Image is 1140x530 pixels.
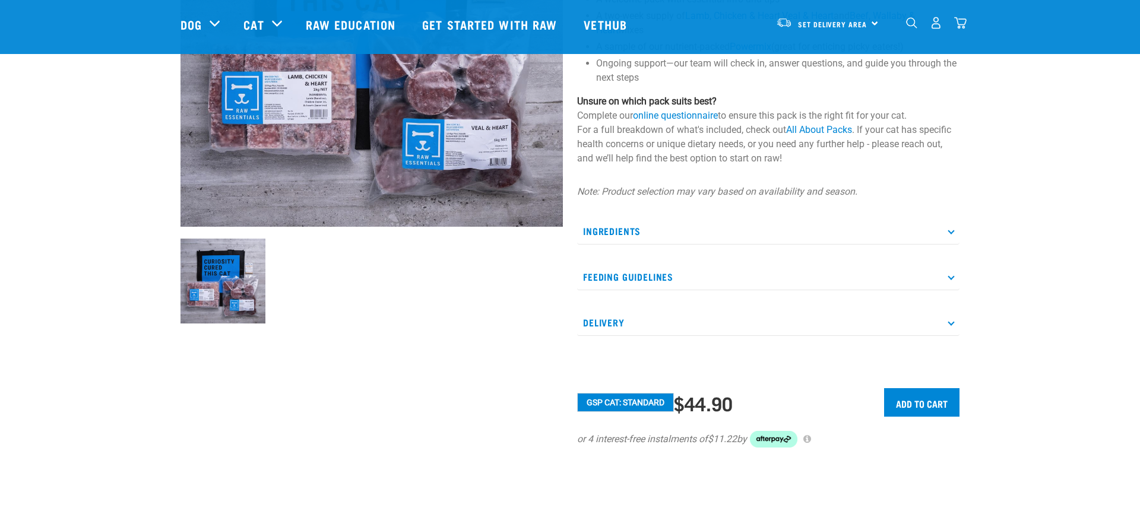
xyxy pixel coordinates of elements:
span: $11.22 [708,432,737,446]
a: Vethub [572,1,642,48]
strong: Unsure on which pack suits best? [577,96,717,107]
em: Note: Product selection may vary based on availability and season. [577,186,857,197]
div: $44.90 [674,392,733,414]
p: Complete our to ensure this pack is the right fit for your cat. For a full breakdown of what's in... [577,94,959,166]
button: GSP Cat: Standard [577,393,674,412]
a: Get started with Raw [410,1,572,48]
p: Ingredients [577,218,959,245]
img: van-moving.png [776,17,792,28]
a: online questionnaire [633,110,718,121]
p: Delivery [577,309,959,336]
a: Raw Education [294,1,410,48]
li: Ongoing support—our team will check in, answer questions, and guide you through the next steps [596,56,959,85]
p: Feeding Guidelines [577,264,959,290]
img: user.png [930,17,942,29]
div: or 4 interest-free instalments of by [577,431,959,448]
img: home-icon@2x.png [954,17,967,29]
img: home-icon-1@2x.png [906,17,917,28]
a: All About Packs [786,124,852,135]
input: Add to cart [884,388,959,417]
a: Dog [180,15,202,33]
a: Cat [243,15,264,33]
img: Afterpay [750,431,797,448]
img: Assortment Of Raw Essential Products For Cats Including, Blue And Black Tote Bag With "Curiosity ... [180,239,265,323]
span: Set Delivery Area [798,22,867,26]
